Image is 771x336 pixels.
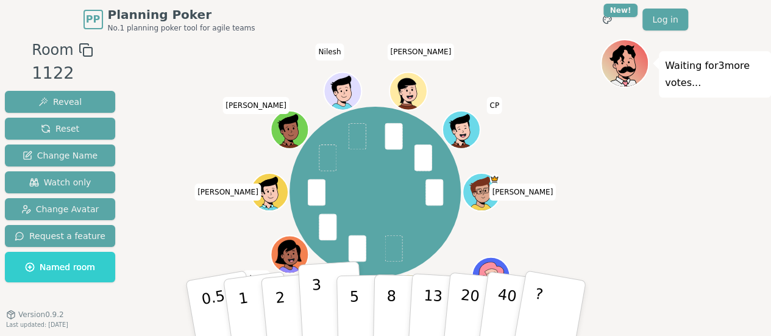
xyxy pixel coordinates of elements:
[5,171,115,193] button: Watch only
[603,4,638,17] div: New!
[194,184,261,201] span: Click to change your name
[41,123,79,135] span: Reset
[86,12,100,27] span: PP
[32,61,93,86] div: 1122
[486,97,502,114] span: Click to change your name
[596,9,618,30] button: New!
[23,149,98,162] span: Change Name
[108,6,255,23] span: Planning Poker
[5,198,115,220] button: Change Avatar
[83,6,255,33] a: PPPlanning PokerNo.1 planning poker tool for agile teams
[315,43,344,60] span: Click to change your name
[665,57,765,91] p: Waiting for 3 more votes...
[32,39,73,61] span: Room
[5,225,115,247] button: Request a feature
[5,118,115,140] button: Reset
[222,97,290,114] span: Click to change your name
[25,261,95,273] span: Named room
[38,96,82,108] span: Reveal
[15,230,105,242] span: Request a feature
[29,176,91,188] span: Watch only
[5,145,115,166] button: Change Name
[489,174,499,184] span: spencer is the host
[108,23,255,33] span: No.1 planning poker tool for agile teams
[489,184,556,201] span: Click to change your name
[387,43,454,60] span: Click to change your name
[5,91,115,113] button: Reveal
[21,203,99,215] span: Change Avatar
[5,252,115,282] button: Named room
[18,310,64,320] span: Version 0.9.2
[243,270,269,287] span: Click to change your name
[642,9,688,30] a: Log in
[6,310,64,320] button: Version0.9.2
[6,321,68,328] span: Last updated: [DATE]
